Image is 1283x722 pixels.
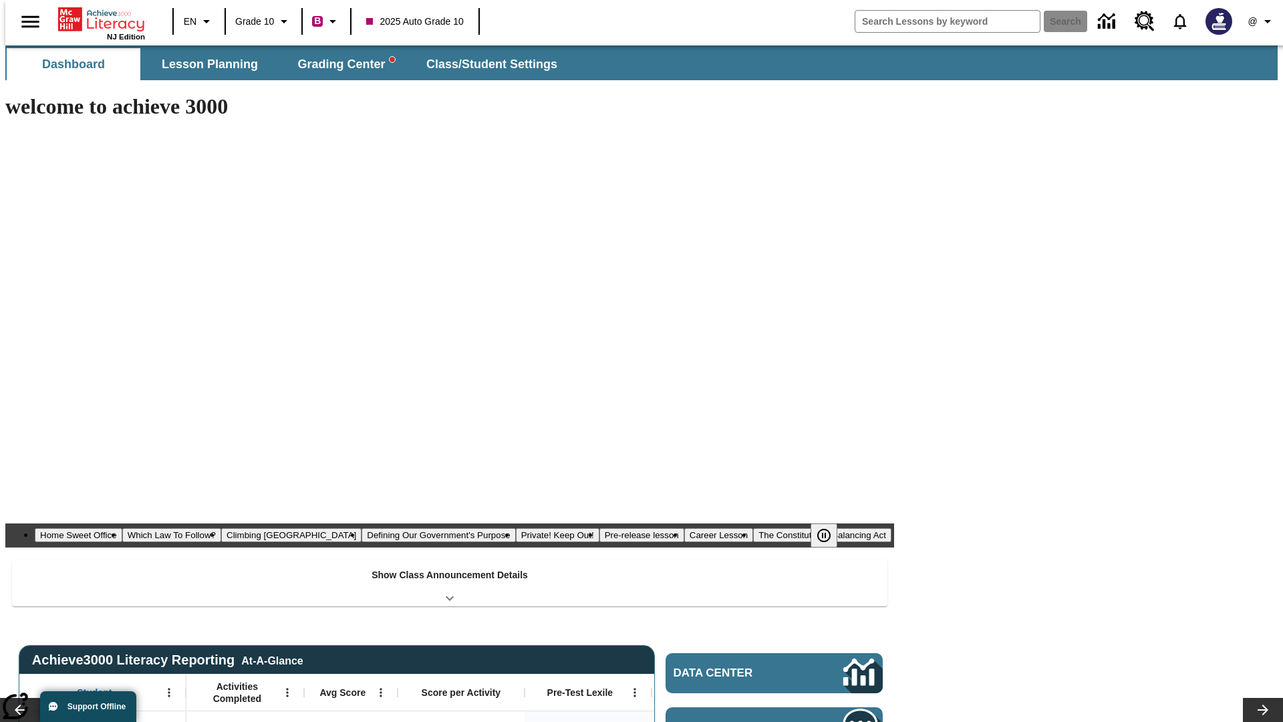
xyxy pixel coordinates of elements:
div: At-A-Glance [241,652,303,667]
button: Slide 3 Climbing Mount Tai [221,528,362,542]
a: Notifications [1163,4,1197,39]
h1: welcome to achieve 3000 [5,94,894,119]
div: SubNavbar [5,45,1278,80]
button: Lesson Planning [143,48,277,80]
span: Grading Center [297,57,394,72]
button: Boost Class color is violet red. Change class color [307,9,346,33]
img: Avatar [1205,8,1232,35]
button: Pause [811,523,837,548]
span: Class/Student Settings [426,57,557,72]
a: Data Center [1090,3,1127,40]
button: Grading Center [279,48,413,80]
p: Show Class Announcement Details [372,568,528,582]
span: Support Offline [67,702,126,711]
span: Pre-Test Lexile [547,687,613,699]
button: Slide 6 Pre-release lesson [599,528,684,542]
span: Lesson Planning [162,57,258,72]
span: Achieve3000 Literacy Reporting [32,652,303,668]
span: Data Center [674,667,799,680]
button: Open Menu [371,683,391,703]
span: B [314,13,321,29]
span: EN [184,15,196,29]
button: Open Menu [159,683,179,703]
span: Avg Score [319,687,366,699]
span: Student [77,687,112,699]
div: Pause [811,523,851,548]
button: Open Menu [625,683,645,703]
button: Open side menu [11,2,50,41]
a: Resource Center, Will open in new tab [1127,3,1163,39]
button: Class/Student Settings [416,48,568,80]
button: Slide 7 Career Lesson [684,528,753,542]
button: Open Menu [277,683,297,703]
button: Slide 1 Home Sweet Office [35,528,122,542]
button: Language: EN, Select a language [178,9,221,33]
span: 2025 Auto Grade 10 [366,15,463,29]
a: Data Center [666,653,883,693]
div: Home [58,5,145,41]
span: Score per Activity [422,687,501,699]
input: search field [855,11,1040,32]
button: Select a new avatar [1197,4,1240,39]
button: Lesson carousel, Next [1243,698,1283,722]
span: Dashboard [42,57,105,72]
div: SubNavbar [5,48,569,80]
span: @ [1248,15,1257,29]
button: Slide 4 Defining Our Government's Purpose [362,528,515,542]
a: Home [58,6,145,33]
button: Grade: Grade 10, Select a grade [230,9,297,33]
span: Grade 10 [235,15,274,29]
button: Profile/Settings [1240,9,1283,33]
div: Show Class Announcement Details [12,560,887,606]
button: Support Offline [40,691,136,722]
button: Slide 8 The Constitution's Balancing Act [753,528,891,542]
span: Activities Completed [193,681,281,705]
svg: writing assistant alert [390,57,395,62]
button: Slide 2 Which Law To Follow? [122,528,221,542]
span: NJ Edition [107,33,145,41]
button: Slide 5 Private! Keep Out! [516,528,599,542]
button: Dashboard [7,48,140,80]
